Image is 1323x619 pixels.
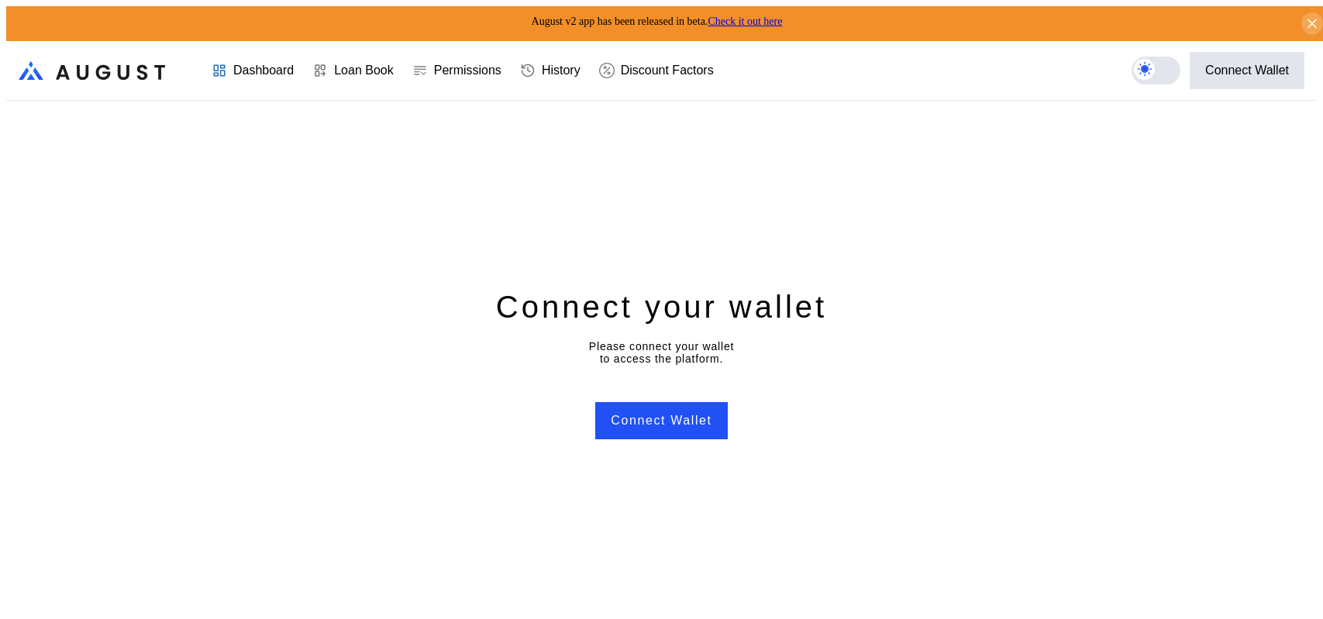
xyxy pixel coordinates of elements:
[708,15,782,27] a: Check it out here
[334,64,394,77] div: Loan Book
[590,42,723,99] a: Discount Factors
[1190,52,1304,89] button: Connect Wallet
[511,42,590,99] a: History
[621,64,714,77] div: Discount Factors
[589,340,734,365] div: Please connect your wallet to access the platform.
[542,64,581,77] div: History
[202,42,303,99] a: Dashboard
[496,287,827,327] div: Connect your wallet
[1205,64,1289,77] div: Connect Wallet
[233,64,294,77] div: Dashboard
[434,64,501,77] div: Permissions
[532,15,783,27] span: August v2 app has been released in beta.
[303,42,403,99] a: Loan Book
[595,402,727,439] button: Connect Wallet
[403,42,511,99] a: Permissions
